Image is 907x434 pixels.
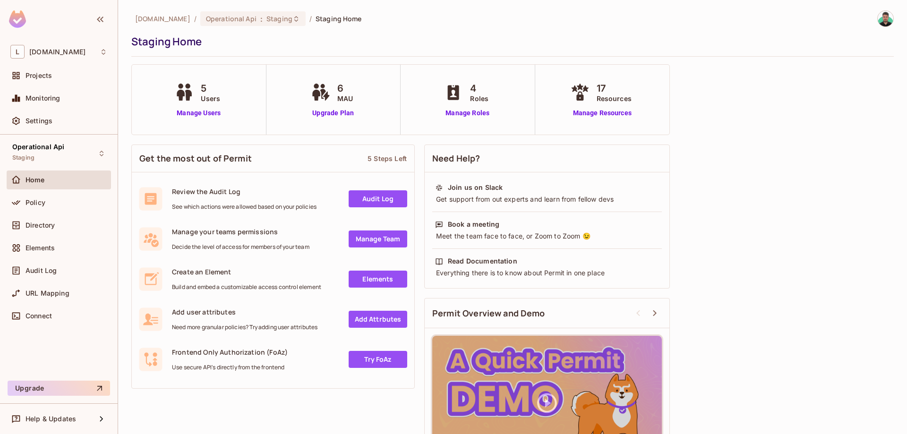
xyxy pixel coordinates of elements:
[448,183,503,192] div: Join us on Slack
[448,256,517,266] div: Read Documentation
[172,243,309,251] span: Decide the level of access for members of your team
[432,307,545,319] span: Permit Overview and Demo
[568,108,636,118] a: Manage Resources
[26,94,60,102] span: Monitoring
[172,348,288,357] span: Frontend Only Authorization (FoAz)
[26,415,76,423] span: Help & Updates
[470,81,488,95] span: 4
[26,117,52,125] span: Settings
[26,244,55,252] span: Elements
[201,94,220,103] span: Users
[135,14,190,23] span: the active workspace
[435,195,659,204] div: Get support from out experts and learn from fellow devs
[435,231,659,241] div: Meet the team face to face, or Zoom to Zoom 😉
[448,220,499,229] div: Book a meeting
[26,72,52,79] span: Projects
[172,187,317,196] span: Review the Audit Log
[12,154,34,162] span: Staging
[349,230,407,247] a: Manage Team
[194,14,197,23] li: /
[201,81,220,95] span: 5
[172,364,288,371] span: Use secure API's directly from the frontend
[349,351,407,368] a: Try FoAz
[172,108,225,118] a: Manage Users
[172,323,317,331] span: Need more granular policies? Try adding user attributes
[26,176,45,184] span: Home
[26,289,69,297] span: URL Mapping
[29,48,86,56] span: Workspace: lakpa.cl
[9,10,26,28] img: SReyMgAAAABJRU5ErkJggg==
[349,190,407,207] a: Audit Log
[26,221,55,229] span: Directory
[172,267,321,276] span: Create an Element
[26,267,57,274] span: Audit Log
[26,199,45,206] span: Policy
[470,94,488,103] span: Roles
[10,45,25,59] span: L
[206,14,257,23] span: Operational Api
[368,154,407,163] div: 5 Steps Left
[172,203,317,211] span: See which actions were allowed based on your policies
[172,307,317,316] span: Add user attributes
[26,312,52,320] span: Connect
[349,271,407,288] a: Elements
[172,227,309,236] span: Manage your teams permissions
[435,268,659,278] div: Everything there is to know about Permit in one place
[131,34,889,49] div: Staging Home
[432,153,480,164] span: Need Help?
[337,81,353,95] span: 6
[316,14,362,23] span: Staging Home
[597,81,632,95] span: 17
[260,15,263,23] span: :
[172,283,321,291] span: Build and embed a customizable access control element
[878,11,893,26] img: Felipe Henriquez
[349,311,407,328] a: Add Attrbutes
[597,94,632,103] span: Resources
[266,14,292,23] span: Staging
[8,381,110,396] button: Upgrade
[139,153,252,164] span: Get the most out of Permit
[12,143,64,151] span: Operational Api
[337,94,353,103] span: MAU
[442,108,493,118] a: Manage Roles
[309,14,312,23] li: /
[309,108,358,118] a: Upgrade Plan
